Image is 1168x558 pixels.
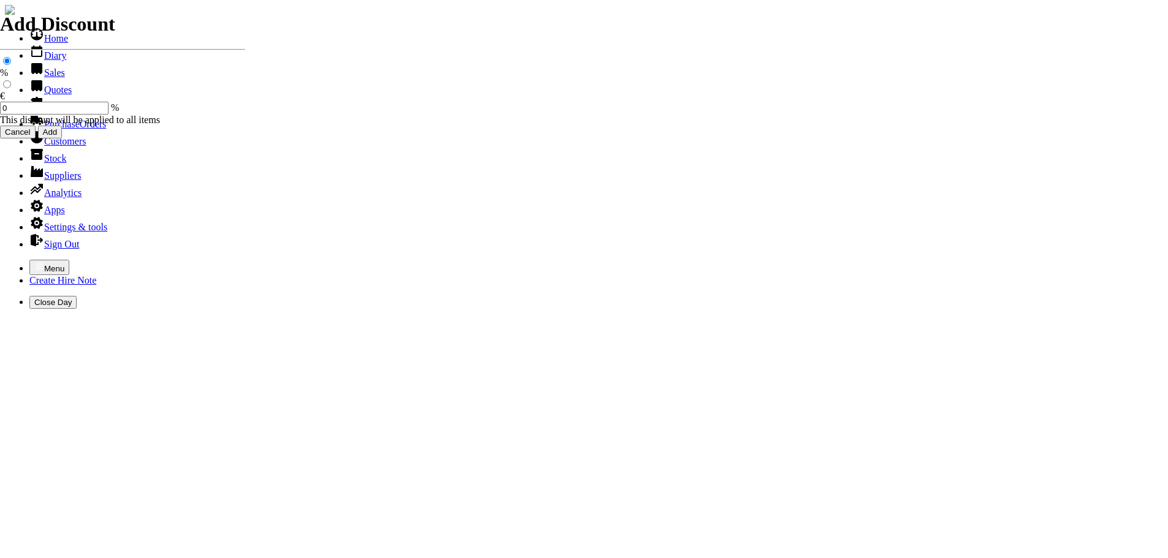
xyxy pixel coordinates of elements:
a: Customers [29,136,86,146]
input: Add [38,126,63,138]
a: Sign Out [29,239,79,249]
input: € [3,80,11,88]
a: Suppliers [29,170,81,181]
a: Create Hire Note [29,275,96,285]
li: Suppliers [29,164,1163,181]
button: Menu [29,260,69,275]
span: % [111,102,119,113]
a: Stock [29,153,66,164]
button: Close Day [29,296,77,309]
a: Settings & tools [29,222,107,232]
li: Stock [29,147,1163,164]
a: Apps [29,205,65,215]
input: % [3,57,11,65]
li: Sales [29,61,1163,78]
a: Analytics [29,187,82,198]
li: Hire Notes [29,96,1163,113]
